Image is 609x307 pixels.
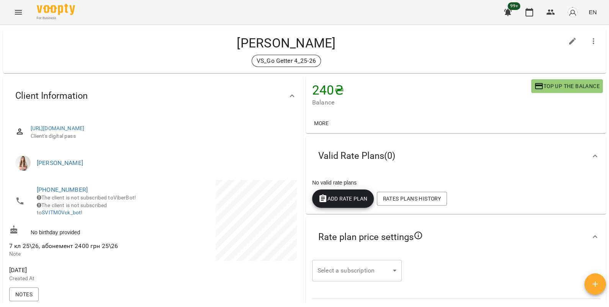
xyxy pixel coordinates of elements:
span: More [312,119,331,128]
span: Client Information [15,90,88,102]
img: Михно Віта Олександрівна [15,155,31,171]
span: Balance [312,98,531,107]
div: Valid Rate Plans(0) [306,136,606,176]
img: avatar_s.png [567,7,578,18]
div: ​ [312,260,402,281]
h4: 240 ₴ [312,82,531,98]
span: EN [589,8,597,16]
a: [URL][DOMAIN_NAME] [31,125,85,131]
a: [PHONE_NUMBER] [37,186,88,193]
span: 7 кл 25\26, абонемент 2400 грн 25\26 [9,242,118,250]
p: Created At [9,275,152,283]
span: Notes [15,290,33,299]
span: Top up the balance [534,82,600,91]
span: For Business [37,16,75,21]
p: Note [9,250,152,258]
span: Add Rate plan [318,194,368,203]
button: Rates Plans History [377,192,447,206]
button: Add Rate plan [312,189,374,208]
button: Menu [9,3,28,21]
span: The client is not subscribed to ! [37,202,107,216]
svg: In case no one rate plan chooses, client will see all public rate plans [414,231,423,240]
span: Client's digital pass [31,132,291,140]
h4: [PERSON_NAME] [9,35,563,51]
p: VS_Go Getter 4_25-26 [257,56,316,65]
span: Rate plan price settings [318,231,423,243]
div: VS_Go Getter 4_25-26 [252,55,321,67]
img: Voopty Logo [37,4,75,15]
div: Rate plan price settings [306,217,606,257]
button: Notes [9,287,39,301]
div: Client Information [3,76,303,116]
button: Top up the balance [531,79,603,93]
span: Rates Plans History [383,194,441,203]
div: No birthday provided [8,224,153,238]
a: [PERSON_NAME] [37,159,83,167]
div: No valid rate plans [311,177,601,188]
span: Valid Rate Plans ( 0 ) [318,150,395,162]
span: [DATE] [9,266,152,275]
button: More [309,116,334,130]
span: The client is not subscribed to ViberBot! [37,194,136,201]
span: 99+ [508,2,521,10]
a: SVITMOVck_bot [42,209,81,216]
button: EN [586,5,600,19]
